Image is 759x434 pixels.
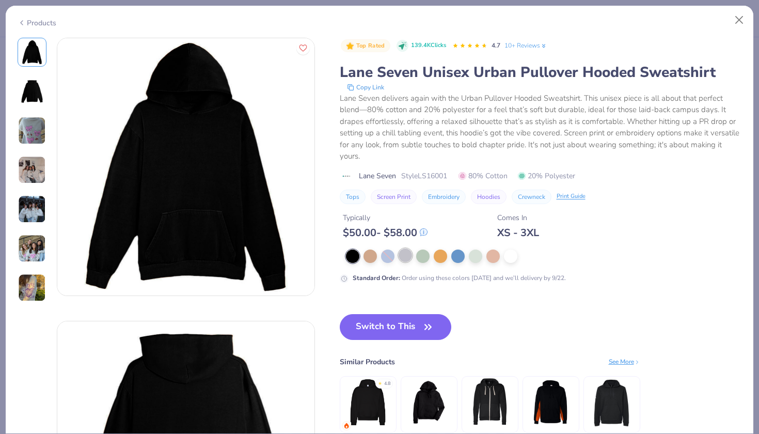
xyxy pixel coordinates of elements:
button: Tops [340,190,366,204]
button: copy to clipboard [344,82,387,92]
span: Lane Seven [359,171,396,181]
span: 20% Polyester [518,171,575,181]
button: Embroidery [422,190,466,204]
img: Back [20,79,44,104]
img: Bella + Canvas Unisex Triblend Sponge Fleece Full-Zip Hoodie [465,378,514,427]
img: Champion Ladies' PowerBlend Relaxed Hooded Sweatshirt [404,378,453,427]
img: User generated content [18,117,46,145]
div: Products [18,18,56,28]
button: Like [296,41,310,55]
div: XS - 3XL [497,226,539,239]
div: Typically [343,212,428,223]
div: 4.8 [384,380,390,388]
div: Order using these colors [DATE] and we’ll delivery by 9/22. [353,273,566,283]
div: Similar Products [340,357,395,367]
img: Adidas Fleece Hooded Sweatshirt [587,378,636,427]
div: 4.7 Stars [452,38,487,54]
div: Lane Seven Unisex Urban Pullover Hooded Sweatshirt [340,63,742,82]
button: Badge Button [341,39,390,53]
div: Print Guide [557,192,586,201]
img: User generated content [18,156,46,184]
div: $ 50.00 - $ 58.00 [343,226,428,239]
div: ★ [378,380,382,384]
img: Fresh Prints Boston Heavyweight Hoodie [343,378,392,427]
span: 4.7 [492,41,500,50]
div: Comes In [497,212,539,223]
img: trending.gif [343,423,350,429]
div: See More [609,357,640,366]
div: Lane Seven delivers again with the Urban Pullover Hooded Sweatshirt. This unisex piece is all abo... [340,92,742,162]
img: Front [20,40,44,65]
a: 10+ Reviews [504,41,547,50]
img: brand logo [340,172,354,180]
img: Front [57,38,314,296]
img: Badger Performance Fleece Hooded Sweatshirt [526,378,575,427]
img: Top Rated sort [346,42,354,50]
span: 80% Cotton [458,171,508,181]
strong: Standard Order : [353,274,400,282]
button: Crewneck [512,190,551,204]
span: Style LS16001 [401,171,447,181]
button: Hoodies [471,190,507,204]
button: Close [730,10,749,30]
span: Top Rated [356,43,385,49]
button: Switch to This [340,314,452,340]
img: User generated content [18,195,46,223]
span: 139.4K Clicks [411,41,446,50]
button: Screen Print [371,190,417,204]
img: User generated content [18,274,46,302]
img: User generated content [18,235,46,262]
